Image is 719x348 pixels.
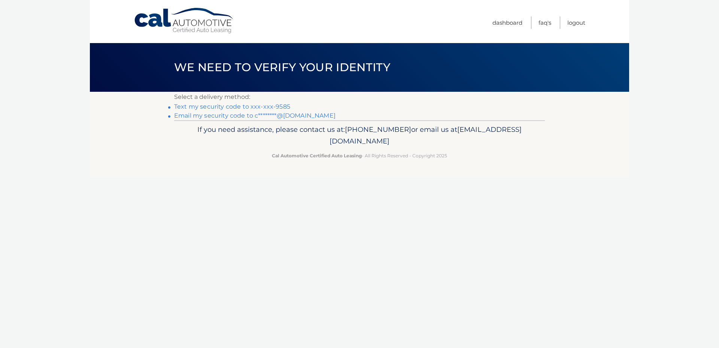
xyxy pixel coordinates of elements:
span: [PHONE_NUMBER] [345,125,411,134]
span: We need to verify your identity [174,60,390,74]
a: FAQ's [539,16,551,29]
a: Cal Automotive [134,7,235,34]
p: Select a delivery method: [174,92,545,102]
a: Logout [567,16,585,29]
p: - All Rights Reserved - Copyright 2025 [179,152,540,160]
a: Dashboard [492,16,522,29]
a: Email my security code to c********@[DOMAIN_NAME] [174,112,336,119]
p: If you need assistance, please contact us at: or email us at [179,124,540,148]
strong: Cal Automotive Certified Auto Leasing [272,153,362,158]
a: Text my security code to xxx-xxx-9585 [174,103,290,110]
